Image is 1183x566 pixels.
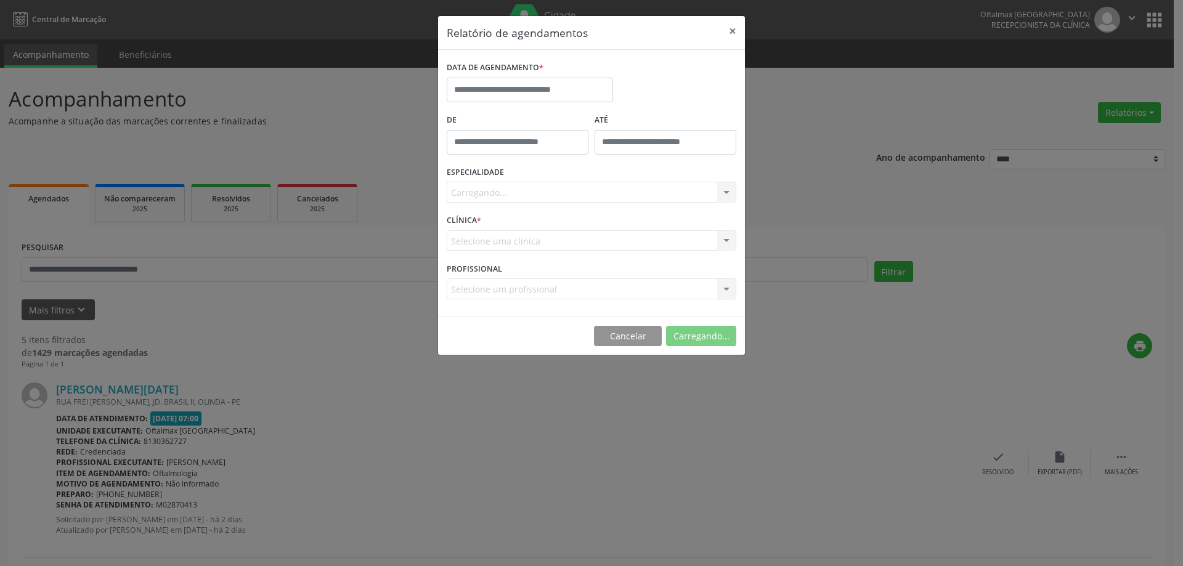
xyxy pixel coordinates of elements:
[447,59,543,78] label: DATA DE AGENDAMENTO
[447,259,502,278] label: PROFISSIONAL
[447,25,588,41] h5: Relatório de agendamentos
[447,111,588,130] label: De
[595,111,736,130] label: ATÉ
[447,211,481,230] label: CLÍNICA
[666,326,736,347] button: Carregando...
[594,326,662,347] button: Cancelar
[447,163,504,182] label: ESPECIALIDADE
[720,16,745,46] button: Close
